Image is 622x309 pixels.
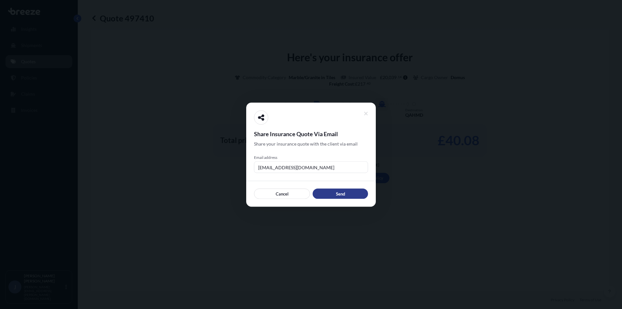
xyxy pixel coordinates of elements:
span: Share Insurance Quote Via Email [254,130,368,137]
p: Cancel [276,190,289,197]
span: Share your insurance quote with the client via email [254,140,358,147]
button: Cancel [254,188,310,199]
span: Email address [254,155,368,160]
button: Send [313,188,368,199]
input: example@gmail.com [254,161,368,173]
p: Send [336,190,345,197]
